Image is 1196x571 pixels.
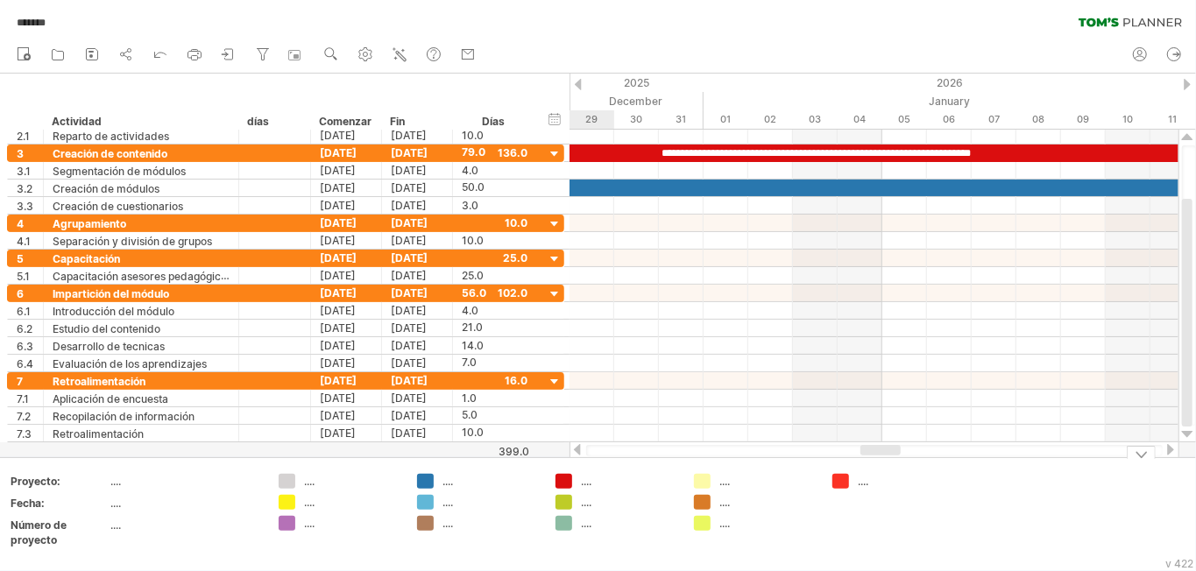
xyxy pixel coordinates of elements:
font: Evaluación de los aprendizajes [53,357,207,370]
font: [DATE] [391,181,427,194]
font: [DATE] [391,321,427,335]
div: Saturday, 10 January 2026 [1106,110,1150,129]
div: ocultar leyenda [1127,446,1156,459]
font: Creación de cuestionarios [53,200,183,213]
font: Agrupamiento [53,217,126,230]
font: Actividad [52,115,102,128]
font: .... [858,475,868,488]
font: .... [442,517,453,530]
font: [DATE] [391,199,427,212]
font: Reparto de actividades [53,130,169,143]
font: .... [581,517,591,530]
font: días [247,115,269,128]
font: 3.0 [462,199,478,212]
font: [DATE] [320,181,356,194]
font: Comenzar [319,115,372,128]
font: Creación de módulos [53,182,159,195]
font: .... [110,518,121,532]
font: [DATE] [320,199,356,212]
div: Saturday, 3 January 2026 [793,110,838,129]
font: .... [719,496,730,509]
font: Fecha: [11,497,45,510]
font: [DATE] [320,321,356,335]
font: v 422 [1165,557,1193,570]
font: Aplicación de encuesta [53,392,168,405]
font: [DATE] [391,129,427,142]
font: 10.0 [462,129,484,142]
font: Impartición del módulo [53,287,169,300]
div: Monday, 29 December 2025 [570,110,614,129]
font: 6.3 [17,340,33,353]
font: [DATE] [320,356,356,370]
font: [DATE] [391,374,428,387]
font: Capacitación [53,252,120,265]
font: 4 [17,217,24,230]
font: Retroalimentación [53,427,144,441]
font: Segmentación de módulos [53,165,186,178]
font: 4.1 [17,235,31,248]
font: 79.0 [462,145,485,159]
font: 5.1 [17,270,30,283]
font: [DATE] [391,146,428,159]
font: 3.1 [17,165,31,178]
font: 7.0 [462,356,477,369]
div: Thursday, 1 January 2026 [704,110,748,129]
font: .... [304,475,315,488]
div: Monday, 5 January 2026 [882,110,927,129]
div: [DATE] [311,285,382,301]
font: .... [110,497,121,510]
font: [DATE] [320,234,356,247]
div: Tuesday, 6 January 2026 [927,110,972,129]
font: [DATE] [391,251,428,264]
font: Retroalimentación [53,375,145,388]
font: [DATE] [320,269,356,282]
font: .... [442,496,453,509]
font: [DATE] [320,426,356,440]
font: [DATE] [320,164,356,177]
font: 7.2 [17,410,31,423]
font: Desarrollo de tecnicas [53,340,165,353]
div: Wednesday, 31 December 2025 [659,110,704,129]
font: Número de proyecto [11,518,67,546]
font: [DATE] [320,339,356,352]
font: 10.0 [462,234,484,247]
font: 7.3 [17,427,32,441]
font: Días [483,115,506,128]
font: 3.2 [17,182,32,195]
font: Capacitación asesores pedagógicos [53,269,232,283]
div: Sunday, 11 January 2026 [1150,110,1195,129]
div: Thursday, 8 January 2026 [1016,110,1061,129]
font: [DATE] [320,216,357,229]
font: [DATE] [320,391,356,405]
div: Friday, 2 January 2026 [748,110,793,129]
font: [DATE] [391,164,427,177]
div: Sunday, 4 January 2026 [838,110,882,129]
font: [DATE] [320,374,357,387]
div: Tuesday, 30 December 2025 [614,110,659,129]
font: 6 [17,287,24,300]
font: [DATE] [320,251,357,264]
font: .... [581,475,591,488]
font: [DATE] [391,216,428,229]
font: 1.0 [462,391,477,405]
font: .... [110,475,121,488]
font: Introducción del módulo [53,305,174,318]
font: [DATE] [391,391,427,405]
font: [DATE] [391,409,427,422]
div: [DATE] [382,285,453,301]
font: [DATE] [320,304,356,317]
font: 7 [17,375,23,388]
font: [DATE] [391,269,427,282]
font: 3.3 [17,200,33,213]
font: 5.0 [462,408,478,421]
font: [DATE] [391,234,427,247]
font: [DATE] [391,356,427,370]
font: 3 [17,147,24,160]
font: 6.1 [17,305,31,318]
font: Recopilación de información [53,410,195,423]
font: .... [304,517,315,530]
font: .... [581,496,591,509]
font: 6.2 [17,322,32,335]
font: [DATE] [391,339,427,352]
font: 399.0 [499,445,529,458]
